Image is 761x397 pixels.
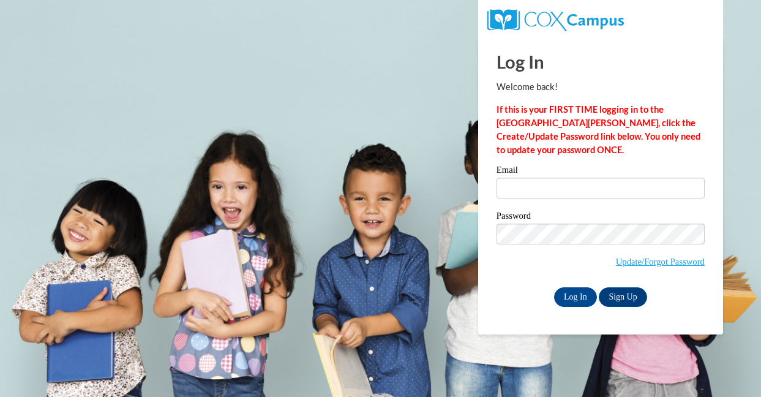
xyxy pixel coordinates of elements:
a: Update/Forgot Password [616,257,705,267]
a: Sign Up [599,287,647,307]
img: COX Campus [487,9,624,31]
label: Email [497,165,705,178]
a: COX Campus [487,14,624,25]
h1: Log In [497,49,705,74]
input: Log In [554,287,597,307]
p: Welcome back! [497,80,705,94]
label: Password [497,211,705,224]
strong: If this is your FIRST TIME logging in to the [GEOGRAPHIC_DATA][PERSON_NAME], click the Create/Upd... [497,104,700,155]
